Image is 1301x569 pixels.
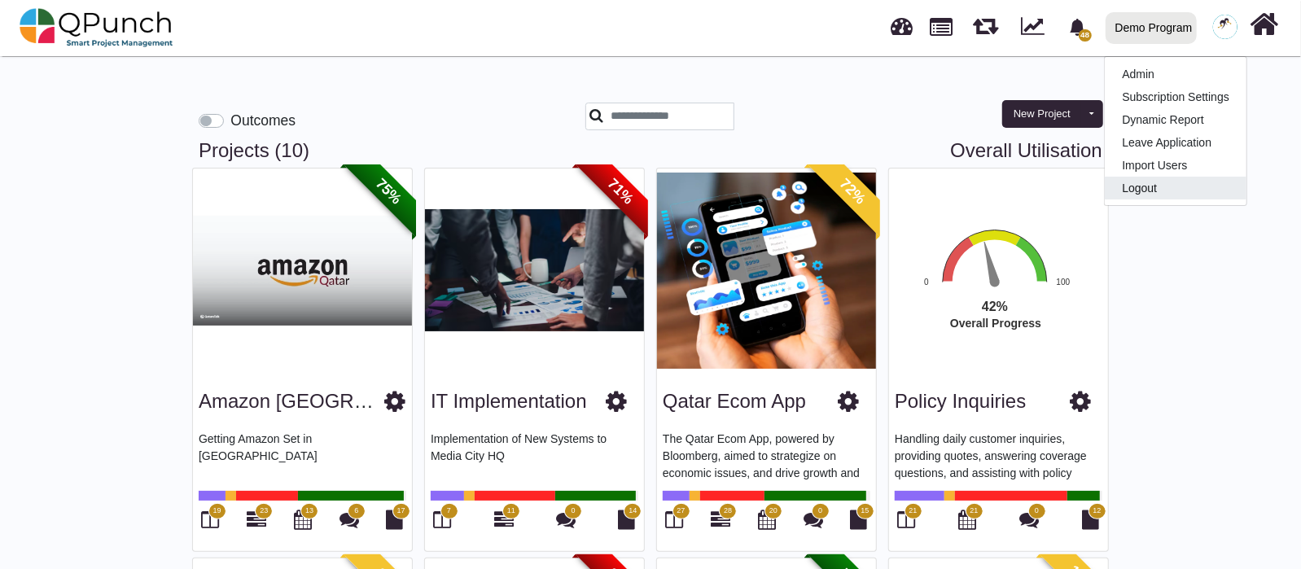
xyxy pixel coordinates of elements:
[431,390,587,414] h3: IT Implementation
[895,390,1026,412] a: Policy Inquiries
[1069,19,1086,36] svg: bell fill
[861,506,869,517] span: 15
[891,10,913,34] span: Dashboard
[950,139,1102,163] a: Overall Utilisation
[895,390,1026,414] h3: Policy Inquiries
[711,516,730,529] a: 28
[494,516,514,529] a: 11
[202,510,220,529] i: Board
[1057,278,1071,287] text: 100
[1213,15,1237,39] span: Aamir Pmobytes
[1105,177,1246,199] a: Logout
[339,510,359,529] i: Punch Discussions
[931,11,953,36] span: Projects
[804,510,823,529] i: Punch Discussions
[556,510,576,529] i: Punch Discussions
[260,506,268,517] span: 23
[199,139,1102,163] h3: Projects (10)
[354,506,358,517] span: 6
[970,506,978,517] span: 21
[199,390,384,414] h3: Amazon Qatar
[711,510,730,529] i: Gantt
[895,431,1102,479] p: Handling daily customer inquiries, providing quotes, answering coverage questions, and assisting ...
[885,227,1137,379] div: Overall Progress. Highcharts interactive chart.
[1105,154,1246,177] a: Import Users
[629,506,637,517] span: 14
[666,510,684,529] i: Board
[663,390,806,414] h3: Qatar Ecom App
[199,431,406,479] p: Getting Amazon Set in [GEOGRAPHIC_DATA]
[818,506,822,517] span: 0
[1105,85,1246,108] a: Subscription Settings
[230,110,296,131] label: Outcomes
[387,510,404,529] i: Document Library
[247,510,266,529] i: Gantt
[1002,100,1082,128] button: New Project
[1079,29,1092,42] span: 48
[305,506,313,517] span: 13
[434,510,452,529] i: Board
[663,431,870,479] p: The Qatar Ecom App, powered by Bloomberg, aimed to strategize on economic issues, and drive growt...
[212,506,221,517] span: 19
[973,8,998,35] span: Sprints
[1098,1,1203,55] a: Demo Program
[507,506,515,517] span: 11
[769,506,778,517] span: 20
[851,510,868,529] i: Document Library
[20,3,173,52] img: qpunch-sp.fa6292f.png
[1105,131,1246,154] a: Leave Application
[1104,56,1247,206] ul: avatar
[199,390,480,412] a: Amazon [GEOGRAPHIC_DATA]
[724,506,732,517] span: 28
[576,147,666,237] span: 71%
[663,390,806,412] a: Qatar Ecom App
[1105,63,1246,85] a: Admin
[1105,108,1246,131] a: Dynamic Report
[898,510,916,529] i: Board
[950,317,1041,330] text: Overall Progress
[1020,510,1040,529] i: Punch Discussions
[758,510,776,529] i: Calendar
[677,506,685,517] span: 27
[431,431,638,479] p: Implementation of New Systems to Media City HQ
[1063,12,1092,42] div: Notification
[294,510,312,529] i: Calendar
[959,510,977,529] i: Calendar
[1013,1,1059,55] div: Dynamic Report
[1059,1,1099,52] a: bell fill48
[885,227,1137,379] svg: Interactive chart
[1213,15,1237,39] img: avatar
[979,241,999,284] path: 42 %. Speed.
[1093,506,1101,517] span: 12
[1083,510,1100,529] i: Document Library
[1251,9,1279,40] i: Home
[344,147,434,237] span: 75%
[494,510,514,529] i: Roadmap
[618,510,635,529] i: Document Library
[447,506,451,517] span: 7
[1203,1,1247,53] a: avatar
[1115,14,1193,42] div: Demo Program
[808,147,898,237] span: 72%
[924,278,929,287] text: 0
[247,516,266,529] a: 23
[982,300,1008,313] text: 42%
[909,506,917,517] span: 21
[431,390,587,412] a: IT Implementation
[396,506,405,517] span: 17
[1035,506,1039,517] span: 0
[572,506,576,517] span: 0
